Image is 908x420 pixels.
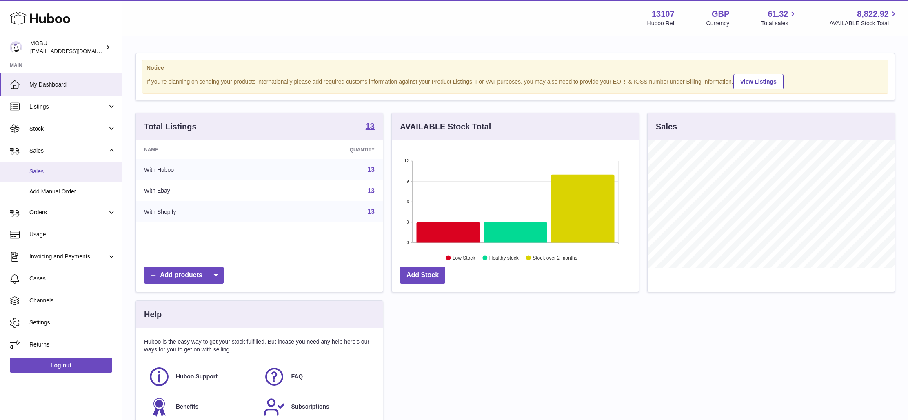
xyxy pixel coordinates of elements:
th: Quantity [269,140,383,159]
span: Sales [29,147,107,155]
a: 13 [366,122,375,132]
th: Name [136,140,269,159]
text: Low Stock [453,255,475,261]
span: Total sales [761,20,797,27]
a: FAQ [263,366,370,388]
strong: 13 [366,122,375,130]
span: FAQ [291,373,303,380]
td: With Huboo [136,159,269,180]
a: View Listings [733,74,784,89]
strong: GBP [712,9,729,20]
text: Stock over 2 months [533,255,577,261]
text: 3 [406,220,409,224]
a: Huboo Support [148,366,255,388]
span: Invoicing and Payments [29,253,107,260]
span: Huboo Support [176,373,218,380]
a: Benefits [148,396,255,418]
text: 0 [406,240,409,245]
span: 61.32 [768,9,788,20]
span: Channels [29,297,116,304]
a: 61.32 Total sales [761,9,797,27]
strong: 13107 [652,9,675,20]
a: 13 [367,208,375,215]
span: Sales [29,168,116,176]
a: Add Stock [400,267,445,284]
strong: Notice [147,64,884,72]
a: 8,822.92 AVAILABLE Stock Total [829,9,898,27]
text: 6 [406,199,409,204]
span: Returns [29,341,116,349]
span: AVAILABLE Stock Total [829,20,898,27]
span: Benefits [176,403,198,411]
a: 13 [367,187,375,194]
span: My Dashboard [29,81,116,89]
a: Subscriptions [263,396,370,418]
h3: Help [144,309,162,320]
span: Settings [29,319,116,327]
span: Orders [29,209,107,216]
h3: AVAILABLE Stock Total [400,121,491,132]
td: With Ebay [136,180,269,202]
img: mo@mobu.co.uk [10,41,22,53]
span: Listings [29,103,107,111]
text: 9 [406,179,409,184]
p: Huboo is the easy way to get your stock fulfilled. But incase you need any help here's our ways f... [144,338,375,353]
span: [EMAIL_ADDRESS][DOMAIN_NAME] [30,48,120,54]
text: Healthy stock [489,255,519,261]
td: With Shopify [136,201,269,222]
a: Add products [144,267,224,284]
div: Huboo Ref [647,20,675,27]
span: Subscriptions [291,403,329,411]
div: MOBU [30,40,104,55]
span: Cases [29,275,116,282]
div: If you're planning on sending your products internationally please add required customs informati... [147,73,884,89]
h3: Sales [656,121,677,132]
span: Usage [29,231,116,238]
h3: Total Listings [144,121,197,132]
a: Log out [10,358,112,373]
div: Currency [706,20,730,27]
a: 13 [367,166,375,173]
span: 8,822.92 [857,9,889,20]
text: 12 [404,158,409,163]
span: Stock [29,125,107,133]
span: Add Manual Order [29,188,116,196]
